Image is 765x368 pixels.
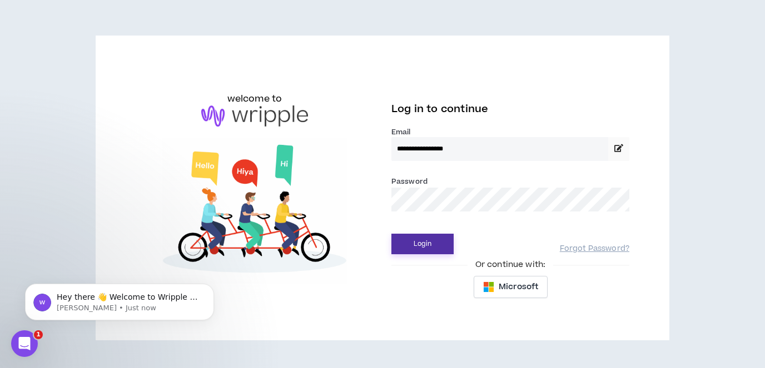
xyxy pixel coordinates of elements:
img: Welcome to Wripple [136,138,374,284]
button: Microsoft [474,276,548,298]
span: Log in to continue [391,102,488,116]
iframe: Intercom live chat [11,330,38,357]
img: logo-brand.png [201,105,308,127]
span: 1 [34,330,43,339]
button: Login [391,234,454,254]
label: Email [391,127,629,137]
a: Forgot Password? [560,244,629,254]
iframe: Intercom notifications message [8,260,231,338]
h6: welcome to [227,92,282,105]
span: Microsoft [499,281,538,293]
label: Password [391,177,428,186]
span: Or continue with: [468,259,553,271]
